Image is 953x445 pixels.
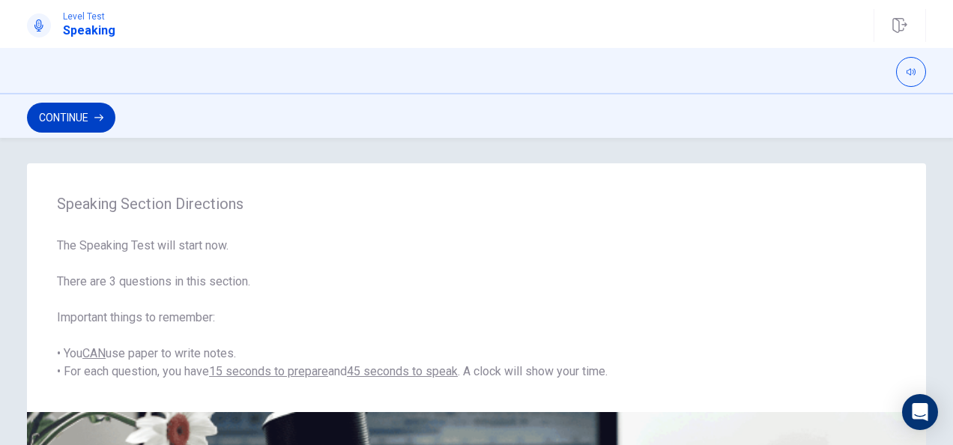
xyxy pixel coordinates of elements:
[82,346,106,360] u: CAN
[27,103,115,133] button: Continue
[63,11,115,22] span: Level Test
[209,364,328,378] u: 15 seconds to prepare
[57,237,896,381] span: The Speaking Test will start now. There are 3 questions in this section. Important things to reme...
[63,22,115,40] h1: Speaking
[902,394,938,430] div: Open Intercom Messenger
[57,195,896,213] span: Speaking Section Directions
[347,364,458,378] u: 45 seconds to speak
